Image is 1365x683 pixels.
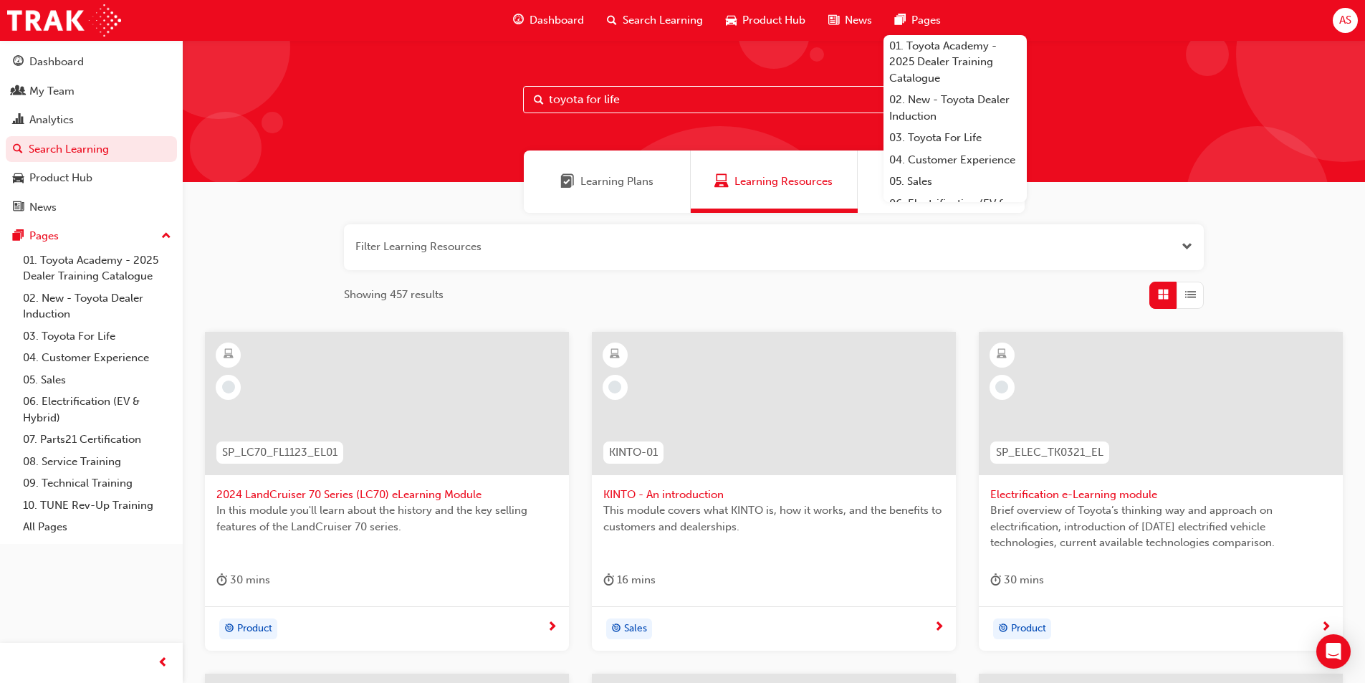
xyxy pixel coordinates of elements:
[734,173,833,190] span: Learning Resources
[13,114,24,127] span: chart-icon
[742,12,805,29] span: Product Hub
[17,451,177,473] a: 08. Service Training
[883,149,1027,171] a: 04. Customer Experience
[6,194,177,221] a: News
[17,347,177,369] a: 04. Customer Experience
[592,332,956,651] a: KINTO-01KINTO - An introductionThis module covers what KINTO is, how it works, and the benefits t...
[6,46,177,223] button: DashboardMy TeamAnalyticsSearch LearningProduct HubNews
[13,56,24,69] span: guage-icon
[205,332,569,651] a: SP_LC70_FL1123_EL012024 LandCruiser 70 Series (LC70) eLearning ModuleIn this module you'll learn ...
[603,571,614,589] span: duration-icon
[990,487,1331,503] span: Electrification e-Learning module
[6,78,177,105] a: My Team
[607,11,617,29] span: search-icon
[883,193,1027,231] a: 06. Electrification (EV & Hybrid)
[691,151,858,213] a: Learning ResourcesLearning Resources
[828,11,839,29] span: news-icon
[237,621,272,637] span: Product
[883,6,952,35] a: pages-iconPages
[609,444,658,461] span: KINTO-01
[817,6,883,35] a: news-iconNews
[216,502,557,535] span: In this module you'll learn about the history and the key selling features of the LandCruiser 70 ...
[7,4,121,37] img: Trak
[608,381,621,393] span: learningRecordVerb_NONE-icon
[1182,239,1192,255] button: Open the filter
[158,654,168,672] span: prev-icon
[29,112,74,128] div: Analytics
[17,495,177,517] a: 10. TUNE Rev-Up Training
[603,502,944,535] span: This module covers what KINTO is, how it works, and the benefits to customers and dealerships.
[610,345,620,364] span: learningResourceType_ELEARNING-icon
[990,571,1001,589] span: duration-icon
[883,127,1027,149] a: 03. Toyota For Life
[6,165,177,191] a: Product Hub
[1316,634,1351,669] div: Open Intercom Messenger
[845,12,872,29] span: News
[580,173,653,190] span: Learning Plans
[222,444,337,461] span: SP_LC70_FL1123_EL01
[998,620,1008,639] span: target-icon
[17,391,177,429] a: 06. Electrification (EV & Hybrid)
[997,345,1007,364] span: learningResourceType_ELEARNING-icon
[224,620,234,639] span: target-icon
[6,223,177,249] button: Pages
[216,571,270,589] div: 30 mins
[996,444,1103,461] span: SP_ELEC_TK0321_EL
[13,201,24,214] span: news-icon
[979,332,1343,651] a: SP_ELEC_TK0321_ELElectrification e-Learning moduleBrief overview of Toyota’s thinking way and app...
[595,6,714,35] a: search-iconSearch Learning
[883,171,1027,193] a: 05. Sales
[13,85,24,98] span: people-icon
[1011,621,1046,637] span: Product
[6,49,177,75] a: Dashboard
[513,11,524,29] span: guage-icon
[714,6,817,35] a: car-iconProduct Hub
[216,571,227,589] span: duration-icon
[222,381,235,393] span: learningRecordVerb_NONE-icon
[611,620,621,639] span: target-icon
[934,621,944,634] span: next-icon
[911,12,941,29] span: Pages
[1158,287,1169,303] span: Grid
[1339,12,1351,29] span: AS
[524,151,691,213] a: Learning PlansLearning Plans
[29,228,59,244] div: Pages
[29,83,75,100] div: My Team
[883,89,1027,127] a: 02. New - Toyota Dealer Induction
[161,227,171,246] span: up-icon
[13,143,23,156] span: search-icon
[623,12,703,29] span: Search Learning
[29,199,57,216] div: News
[17,369,177,391] a: 05. Sales
[603,487,944,503] span: KINTO - An introduction
[547,621,557,634] span: next-icon
[13,172,24,185] span: car-icon
[624,621,647,637] span: Sales
[17,287,177,325] a: 02. New - Toyota Dealer Induction
[523,86,1025,113] input: Search...
[530,12,584,29] span: Dashboard
[1185,287,1196,303] span: List
[216,487,557,503] span: 2024 LandCruiser 70 Series (LC70) eLearning Module
[6,107,177,133] a: Analytics
[502,6,595,35] a: guage-iconDashboard
[895,11,906,29] span: pages-icon
[6,136,177,163] a: Search Learning
[17,429,177,451] a: 07. Parts21 Certification
[224,345,234,364] span: learningResourceType_ELEARNING-icon
[714,173,729,190] span: Learning Resources
[560,173,575,190] span: Learning Plans
[17,516,177,538] a: All Pages
[883,35,1027,90] a: 01. Toyota Academy - 2025 Dealer Training Catalogue
[17,472,177,495] a: 09. Technical Training
[603,571,656,589] div: 16 mins
[726,11,737,29] span: car-icon
[990,571,1044,589] div: 30 mins
[990,502,1331,551] span: Brief overview of Toyota’s thinking way and approach on electrification, introduction of [DATE] e...
[1321,621,1331,634] span: next-icon
[344,287,444,303] span: Showing 457 results
[858,151,1025,213] a: SessionsSessions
